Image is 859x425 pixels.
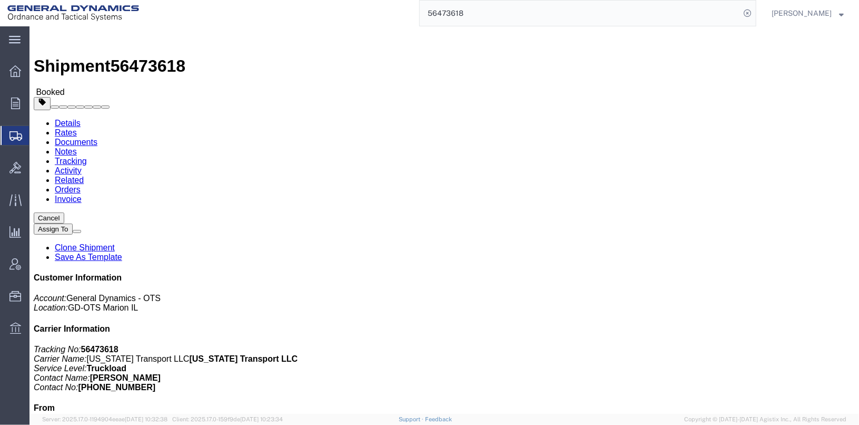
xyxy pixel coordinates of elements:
input: Search for shipment number, reference number [420,1,740,26]
span: Tim Schaffer [772,7,832,19]
span: Copyright © [DATE]-[DATE] Agistix Inc., All Rights Reserved [684,415,846,424]
a: Support [399,416,425,422]
span: Server: 2025.17.0-1194904eeae [42,416,167,422]
button: [PERSON_NAME] [771,7,844,20]
span: [DATE] 10:32:38 [125,416,167,422]
a: Feedback [425,416,452,422]
img: logo [7,5,139,21]
iframe: FS Legacy Container [29,26,859,414]
span: [DATE] 10:23:34 [240,416,283,422]
span: Client: 2025.17.0-159f9de [172,416,283,422]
